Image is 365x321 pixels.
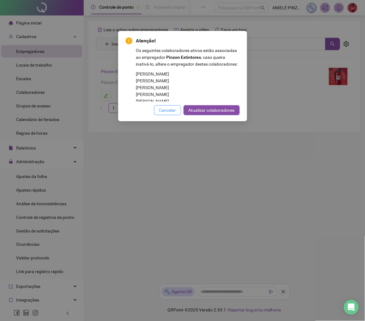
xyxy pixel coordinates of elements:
div: Os seguintes colaboradores ativos estão associadas ao empregador , caso queira inativá-lo, altere... [136,47,240,102]
span: Pinzon Extintores [166,55,201,60]
div: [PERSON_NAME] [136,98,240,105]
div: [PERSON_NAME] [136,91,240,98]
span: Cancelar [159,107,176,114]
span: exclamation-circle [126,37,132,44]
div: [PERSON_NAME] [136,84,240,91]
div: [PERSON_NAME] [136,71,240,77]
span: Atenção! [136,38,156,44]
span: Atualizar colaboradores [189,107,235,114]
button: Cancelar [154,105,181,115]
button: Atualizar colaboradores [184,105,240,115]
div: Open Intercom Messenger [344,300,359,315]
div: [PERSON_NAME] [136,77,240,84]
